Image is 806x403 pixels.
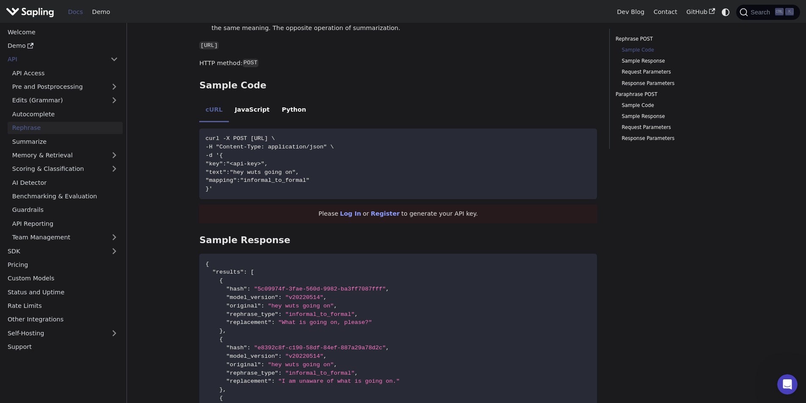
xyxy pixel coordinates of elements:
[244,269,247,275] span: :
[649,5,682,19] a: Contact
[212,269,244,275] span: "results"
[8,122,123,134] a: Rephrase
[622,68,727,76] a: Request Parameters
[8,149,123,162] a: Memory & Retrieval
[6,6,54,18] img: Sapling.ai
[3,313,123,326] a: Other Integrations
[334,303,337,309] span: ,
[268,362,334,368] span: "hey wuts going on"
[212,13,597,33] li: : Given some text, provide a longer version of the text while trying to (mostly) preserve the sam...
[785,8,794,16] kbd: K
[278,353,282,359] span: :
[226,311,278,318] span: "rephrase_type"
[106,245,123,257] button: Expand sidebar category 'SDK'
[3,327,123,339] a: Self-Hosting
[622,112,727,121] a: Sample Response
[3,259,123,271] a: Pricing
[3,300,123,312] a: Rate Limits
[355,311,358,318] span: ,
[8,204,123,216] a: Guardrails
[616,35,730,43] a: Rephrase POST
[777,374,798,395] iframe: Intercom live chat
[226,353,278,359] span: "model_version"
[88,5,115,19] a: Demo
[622,80,727,88] a: Response Parameters
[386,286,389,292] span: ,
[206,152,223,159] span: -d '{
[285,294,323,301] span: "v20220514"
[8,176,123,189] a: AI Detector
[736,5,800,20] button: Search (Ctrl+K)
[8,190,123,203] a: Benchmarking & Evaluation
[226,378,272,384] span: "replacement"
[616,90,730,99] a: Paraphrase POST
[199,235,597,246] h3: Sample Response
[3,53,106,66] a: API
[206,261,209,267] span: {
[340,210,361,217] a: Log In
[63,5,88,19] a: Docs
[254,286,385,292] span: "5c09974f-3fae-560d-9982-ba3ff7087fff"
[226,319,272,326] span: "replacement"
[226,370,278,376] span: "rephrase_type"
[3,286,123,298] a: Status and Uptime
[226,286,247,292] span: "hash"
[247,345,250,351] span: :
[748,9,775,16] span: Search
[261,362,264,368] span: :
[247,286,250,292] span: :
[206,169,299,175] span: "text":"hey wuts going on",
[323,294,327,301] span: ,
[3,40,123,52] a: Demo
[355,370,358,376] span: ,
[622,101,727,110] a: Sample Code
[219,387,223,393] span: }
[223,387,226,393] span: ,
[219,328,223,334] span: }
[278,311,282,318] span: :
[261,303,264,309] span: :
[199,80,597,91] h3: Sample Code
[106,53,123,66] button: Collapse sidebar category 'API'
[612,5,649,19] a: Dev Blog
[226,362,261,368] span: "original"
[682,5,719,19] a: GitHub
[8,217,123,230] a: API Reporting
[229,99,276,123] li: JavaScript
[386,345,389,351] span: ,
[199,99,228,123] li: cURL
[334,362,337,368] span: ,
[8,163,123,175] a: Scoring & Classification
[8,94,123,107] a: Edits (Grammar)
[250,269,254,275] span: [
[278,319,372,326] span: "What is going on, please?"
[206,186,212,192] span: }'
[276,99,312,123] li: Python
[254,345,385,351] span: "e8392c8f-c190-58df-84ef-887a29a78d2c"
[242,59,259,67] code: POST
[199,58,597,69] p: HTTP method:
[285,353,323,359] span: "v20220514"
[219,395,223,401] span: {
[206,135,275,142] span: curl -X POST [URL] \
[8,231,123,244] a: Team Management
[219,277,223,284] span: {
[226,303,261,309] span: "original"
[285,311,355,318] span: "informal_to_formal"
[8,67,123,79] a: API Access
[271,319,275,326] span: :
[8,108,123,120] a: Autocomplete
[206,144,334,150] span: -H "Content-Type: application/json" \
[278,294,282,301] span: :
[622,134,727,143] a: Response Parameters
[371,210,399,217] a: Register
[223,328,226,334] span: ,
[622,46,727,54] a: Sample Code
[278,378,400,384] span: "I am unaware of what is going on."
[278,370,282,376] span: :
[226,294,278,301] span: "model_version"
[3,245,106,257] a: SDK
[226,345,247,351] span: "hash"
[199,41,219,50] code: [URL]
[3,272,123,285] a: Custom Models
